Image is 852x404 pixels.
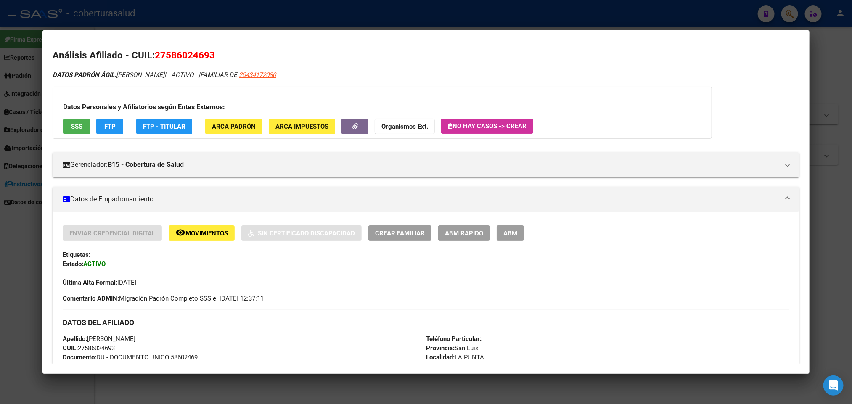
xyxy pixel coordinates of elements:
span: DU - DOCUMENTO UNICO 58602469 [63,354,198,361]
span: 27586024693 [63,344,115,352]
mat-icon: remove_red_eye [175,227,185,238]
span: Enviar Credencial Digital [69,230,155,237]
span: 27586024693 [155,50,215,61]
mat-panel-title: Datos de Empadronamiento [63,194,779,204]
span: FAMILIAR DE: [200,71,276,79]
span: ARCA Impuestos [275,123,328,130]
span: No hay casos -> Crear [448,122,527,130]
strong: Código Postal: [426,363,467,370]
button: Movimientos [169,225,235,241]
strong: Documento: [63,354,96,361]
span: 5710 [426,363,481,370]
span: Crear Familiar [375,230,425,237]
span: San Luis [426,344,479,352]
strong: Apellido: [63,335,87,343]
span: Movimientos [185,230,228,237]
span: Sin Certificado Discapacidad [258,230,355,237]
button: Enviar Credencial Digital [63,225,162,241]
span: LA PUNTA [426,354,484,361]
strong: Provincia: [426,344,455,352]
span: Migración Padrón Completo SSS el [DATE] 12:37:11 [63,294,264,303]
h3: Datos Personales y Afiliatorios según Entes Externos: [63,102,701,112]
strong: Nacionalidad: [63,363,101,370]
mat-panel-title: Gerenciador: [63,160,779,170]
button: SSS [63,119,90,134]
strong: CUIL: [63,344,78,352]
button: ARCA Padrón [205,119,262,134]
button: FTP - Titular [136,119,192,134]
span: [GEOGRAPHIC_DATA] [63,363,161,370]
button: FTP [96,119,123,134]
button: ABM Rápido [438,225,490,241]
span: [DATE] [63,279,136,286]
span: ARCA Padrón [212,123,256,130]
button: ARCA Impuestos [269,119,335,134]
button: Sin Certificado Discapacidad [241,225,362,241]
strong: ACTIVO [83,260,106,268]
span: [PERSON_NAME] [53,71,164,79]
strong: Teléfono Particular: [426,335,482,343]
span: ABM [503,230,517,237]
strong: DATOS PADRÓN ÁGIL: [53,71,116,79]
span: SSS [71,123,82,130]
span: FTP [104,123,116,130]
strong: B15 - Cobertura de Salud [108,160,184,170]
h3: DATOS DEL AFILIADO [63,318,789,327]
button: Organismos Ext. [375,119,435,134]
button: No hay casos -> Crear [441,119,533,134]
button: Crear Familiar [368,225,431,241]
i: | ACTIVO | [53,71,276,79]
button: ABM [497,225,524,241]
h2: Análisis Afiliado - CUIL: [53,48,799,63]
span: [PERSON_NAME] [63,335,135,343]
strong: Estado: [63,260,83,268]
mat-expansion-panel-header: Gerenciador:B15 - Cobertura de Salud [53,152,799,177]
strong: Organismos Ext. [381,123,428,130]
span: FTP - Titular [143,123,185,130]
span: 20434172080 [239,71,276,79]
mat-expansion-panel-header: Datos de Empadronamiento [53,187,799,212]
strong: Comentario ADMIN: [63,295,119,302]
strong: Etiquetas: [63,251,90,259]
div: Open Intercom Messenger [823,375,844,396]
strong: Localidad: [426,354,455,361]
span: ABM Rápido [445,230,483,237]
strong: Última Alta Formal: [63,279,117,286]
